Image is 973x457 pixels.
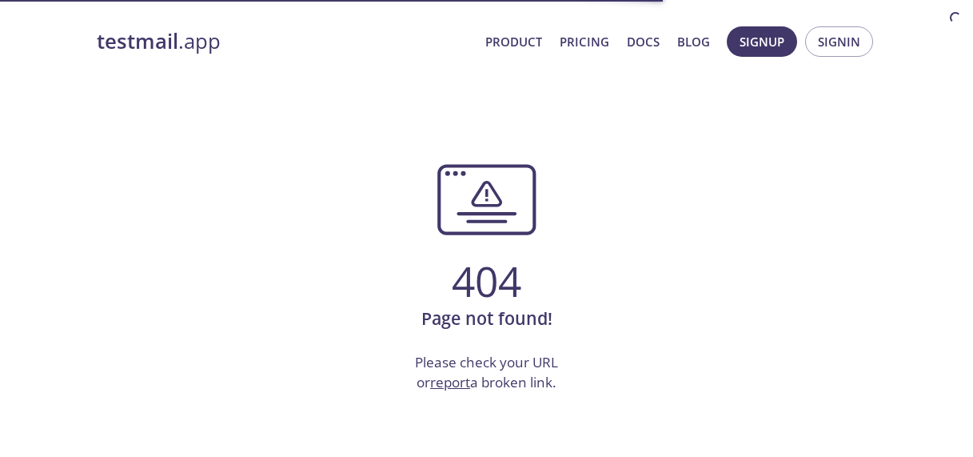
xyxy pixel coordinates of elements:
[677,31,710,52] a: Blog
[97,28,473,55] a: testmail.app
[740,31,784,52] span: Signup
[97,305,877,332] h6: Page not found!
[430,373,470,391] a: report
[97,352,877,393] p: Please check your URL or a broken link.
[97,257,877,305] h3: 404
[627,31,660,52] a: Docs
[485,31,542,52] a: Product
[805,26,873,57] button: Signin
[818,31,860,52] span: Signin
[560,31,609,52] a: Pricing
[727,26,797,57] button: Signup
[97,27,178,55] strong: testmail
